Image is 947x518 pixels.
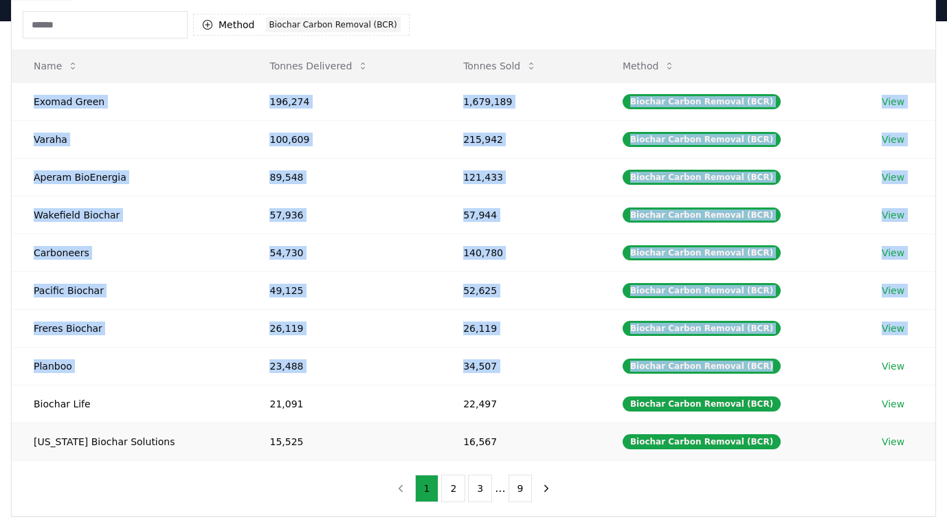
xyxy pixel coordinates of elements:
td: Exomad Green [12,82,247,120]
button: Tonnes Delivered [258,52,379,80]
div: Biochar Carbon Removal (BCR) [623,359,781,374]
a: View [882,359,904,373]
div: Biochar Carbon Removal (BCR) [623,170,781,185]
td: 57,944 [441,196,601,234]
button: 3 [468,475,492,502]
li: ... [495,480,505,497]
a: View [882,133,904,146]
button: next page [535,475,558,502]
td: Aperam BioEnergia [12,158,247,196]
td: Pacific Biochar [12,271,247,309]
td: Wakefield Biochar [12,196,247,234]
a: View [882,170,904,184]
td: 15,525 [247,423,441,460]
td: 21,091 [247,385,441,423]
div: Biochar Carbon Removal (BCR) [623,321,781,336]
div: Biochar Carbon Removal (BCR) [623,396,781,412]
button: MethodBiochar Carbon Removal (BCR) [193,14,410,36]
button: 2 [441,475,465,502]
td: 34,507 [441,347,601,385]
td: 196,274 [247,82,441,120]
td: Varaha [12,120,247,158]
a: View [882,435,904,449]
button: 1 [415,475,439,502]
td: 26,119 [247,309,441,347]
td: 215,942 [441,120,601,158]
td: 57,936 [247,196,441,234]
button: 9 [509,475,533,502]
td: [US_STATE] Biochar Solutions [12,423,247,460]
td: 54,730 [247,234,441,271]
td: 16,567 [441,423,601,460]
div: Biochar Carbon Removal (BCR) [623,207,781,223]
td: 140,780 [441,234,601,271]
div: Biochar Carbon Removal (BCR) [623,283,781,298]
div: Biochar Carbon Removal (BCR) [623,245,781,260]
td: Biochar Life [12,385,247,423]
button: Tonnes Sold [452,52,548,80]
button: Method [612,52,687,80]
td: Planboo [12,347,247,385]
td: 1,679,189 [441,82,601,120]
div: Biochar Carbon Removal (BCR) [623,434,781,449]
td: 52,625 [441,271,601,309]
a: View [882,284,904,297]
td: 22,497 [441,385,601,423]
a: View [882,95,904,109]
a: View [882,246,904,260]
div: Biochar Carbon Removal (BCR) [623,94,781,109]
a: View [882,322,904,335]
td: 100,609 [247,120,441,158]
td: 121,433 [441,158,601,196]
td: 89,548 [247,158,441,196]
div: Biochar Carbon Removal (BCR) [623,132,781,147]
a: View [882,208,904,222]
a: View [882,397,904,411]
td: Freres Biochar [12,309,247,347]
div: Biochar Carbon Removal (BCR) [266,17,401,32]
td: 26,119 [441,309,601,347]
td: 49,125 [247,271,441,309]
td: Carboneers [12,234,247,271]
button: Name [23,52,89,80]
td: 23,488 [247,347,441,385]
